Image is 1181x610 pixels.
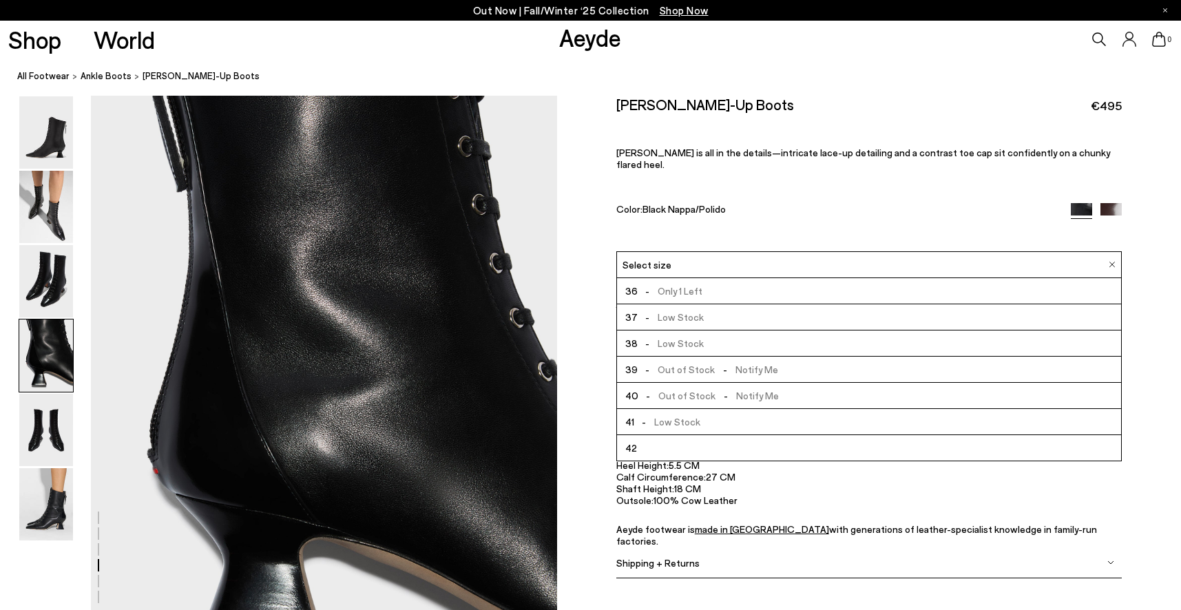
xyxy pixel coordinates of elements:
a: All Footwear [17,69,70,83]
span: 42 [625,439,637,456]
a: World [94,28,155,52]
span: - [715,364,735,375]
img: Gwen Lace-Up Boots - Image 2 [19,171,73,243]
span: €495 [1091,97,1122,114]
span: Heel Height: [616,459,669,471]
li: 18 CM [616,483,1122,494]
span: Low Stock [638,335,704,352]
span: - [638,364,658,375]
a: Shop [8,28,61,52]
span: Navigate to /collections/new-in [660,4,709,17]
img: svg%3E [1107,559,1114,566]
span: 37 [625,308,638,326]
span: Low Stock [638,308,704,326]
img: Gwen Lace-Up Boots - Image 1 [19,96,73,169]
span: - [634,416,655,428]
span: - [638,390,659,401]
span: Calf Circumference: [616,471,706,483]
span: Out of Stock Notify Me [638,387,779,404]
span: - [638,337,658,349]
img: Gwen Lace-Up Boots - Image 5 [19,394,73,466]
p: Out Now | Fall/Winter ‘25 Collection [473,2,709,19]
span: - [638,311,658,323]
span: Outsole: [616,494,654,506]
span: Shipping + Returns [616,557,700,569]
span: - [638,285,658,297]
span: 41 [625,413,634,430]
p: [PERSON_NAME] is all in the details—intricate lace-up detailing and a contrast toe cap sit confid... [616,147,1122,170]
span: 39 [625,361,638,378]
span: Only 1 Left [638,282,703,299]
span: Select size [623,257,671,272]
a: made in [GEOGRAPHIC_DATA] [695,523,829,535]
span: - [715,390,736,401]
span: Shaft Height: [616,483,674,494]
a: ankle boots [81,69,132,83]
li: 100% Cow Leather [616,494,1122,506]
p: Aeyde footwear is with generations of leather-specialist knowledge in family-run factories. [616,523,1122,547]
li: 27 CM [616,471,1122,483]
span: 36 [625,282,638,299]
span: [PERSON_NAME]-Up Boots [143,69,260,83]
span: 40 [625,387,638,404]
nav: breadcrumb [17,58,1181,96]
img: Gwen Lace-Up Boots - Image 6 [19,468,73,540]
span: Black Nappa/Polido [642,203,726,215]
img: Gwen Lace-Up Boots - Image 4 [19,319,73,392]
span: Out of Stock Notify Me [638,361,778,378]
li: 5.5 CM [616,459,1122,471]
span: ankle boots [81,70,132,81]
span: 0 [1166,36,1173,43]
a: Aeyde [559,23,621,52]
h2: [PERSON_NAME]-Up Boots [616,96,794,113]
span: 38 [625,335,638,352]
img: Gwen Lace-Up Boots - Image 3 [19,245,73,317]
div: Color: [616,203,1055,219]
a: 0 [1152,32,1166,47]
span: Low Stock [634,413,701,430]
